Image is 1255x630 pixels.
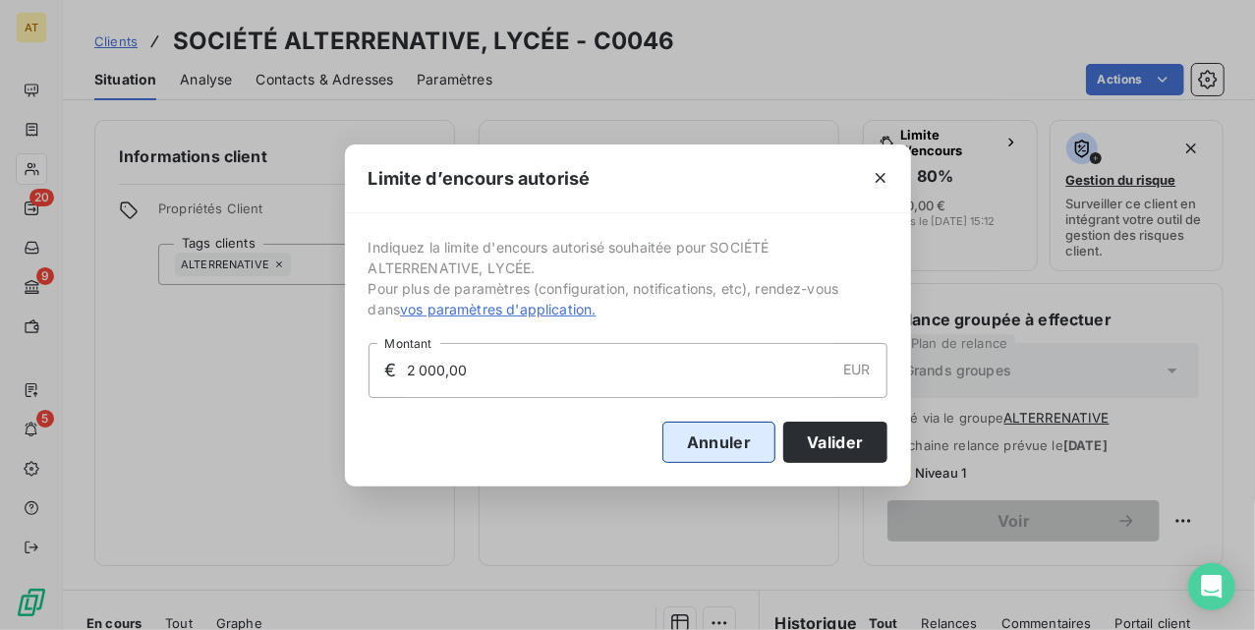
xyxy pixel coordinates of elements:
button: Annuler [662,422,775,463]
span: Indiquez la limite d'encours autorisé souhaitée pour SOCIÉTÉ ALTERRENATIVE, LYCÉE. Pour plus de p... [369,237,887,319]
div: Open Intercom Messenger [1188,563,1235,610]
button: Valider [783,422,886,463]
span: Limite d’encours autorisé [369,165,591,192]
span: vos paramètres d'application. [400,301,596,317]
